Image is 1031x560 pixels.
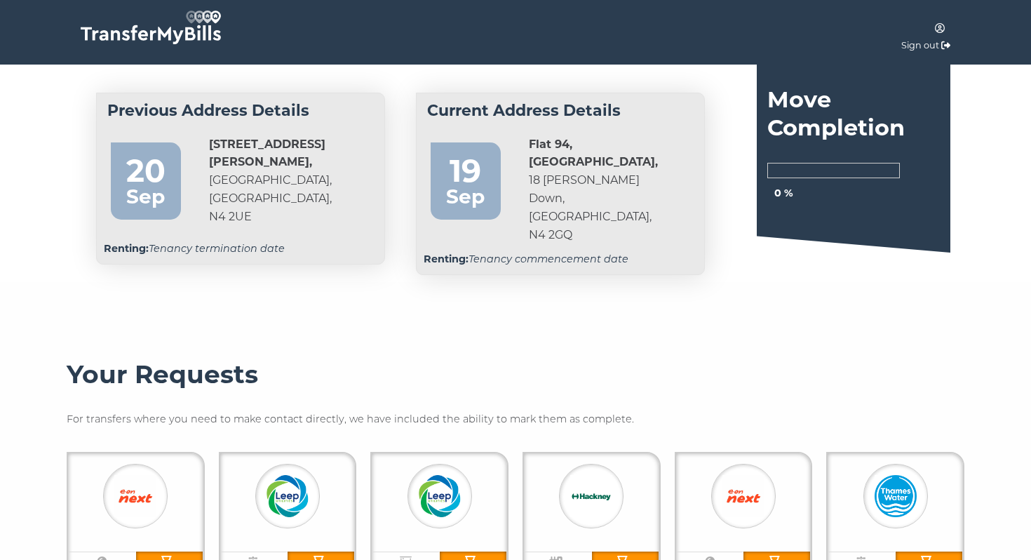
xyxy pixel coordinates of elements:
[570,475,612,517] img: London Borough of Hackney
[81,11,221,44] img: TransferMyBills.com - Helping ease the stress of moving
[438,146,494,181] div: 19
[209,135,339,226] address: [GEOGRAPHIC_DATA], [GEOGRAPHIC_DATA], N4 2UE
[97,128,195,234] a: 20 Sep
[419,475,461,517] img: Leep Utilities
[107,100,374,121] h4: Previous Address Details
[209,135,339,226] a: [STREET_ADDRESS][PERSON_NAME],[GEOGRAPHIC_DATA],[GEOGRAPHIC_DATA],N4 2UE
[67,359,964,390] h3: Your Requests
[114,475,156,517] img: Eon Next
[424,253,469,265] strong: Renting:
[67,411,964,427] p: For transfers where you need to make contact directly, we have included the ability to mark them ...
[529,135,659,244] address: 18 [PERSON_NAME] Down, [GEOGRAPHIC_DATA], N4 2GQ
[774,187,793,199] strong: 0 %
[417,128,515,244] a: 19 Sep
[209,138,325,169] strong: [STREET_ADDRESS][PERSON_NAME],
[767,86,940,142] h4: Move Completion
[104,242,285,255] em: Tenancy termination date
[901,40,939,51] a: Sign out
[722,475,764,517] img: Eon Next
[529,138,658,169] strong: Flat 94, [GEOGRAPHIC_DATA],
[118,181,174,213] div: Sep
[438,181,494,213] div: Sep
[424,253,628,265] em: Tenancy commencement date
[427,100,694,121] h4: Current Address Details
[267,475,309,517] img: Leep Utilities
[875,475,917,517] img: Thames Water
[118,146,174,181] div: 20
[529,135,659,244] a: Flat 94, [GEOGRAPHIC_DATA],18 [PERSON_NAME] Down,[GEOGRAPHIC_DATA],N4 2GQ
[104,242,149,255] strong: Renting:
